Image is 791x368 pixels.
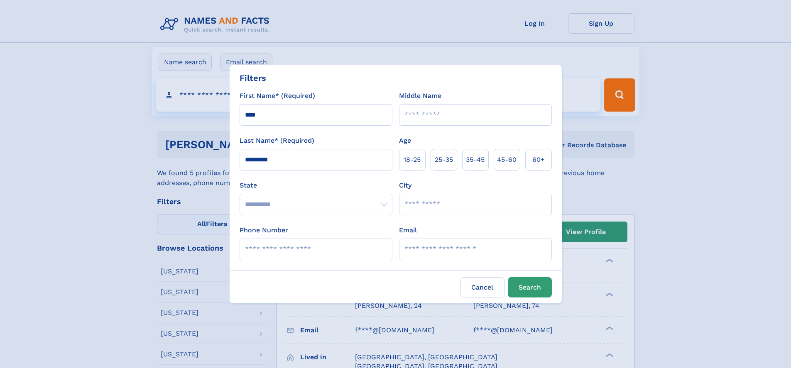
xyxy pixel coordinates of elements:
[399,225,417,235] label: Email
[240,225,288,235] label: Phone Number
[399,180,411,190] label: City
[399,91,441,101] label: Middle Name
[532,155,545,165] span: 60+
[404,155,421,165] span: 18‑25
[508,277,552,297] button: Search
[240,72,266,84] div: Filters
[497,155,517,165] span: 45‑60
[240,136,314,146] label: Last Name* (Required)
[240,91,315,101] label: First Name* (Required)
[435,155,453,165] span: 25‑35
[460,277,504,297] label: Cancel
[399,136,411,146] label: Age
[466,155,485,165] span: 35‑45
[240,180,392,190] label: State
